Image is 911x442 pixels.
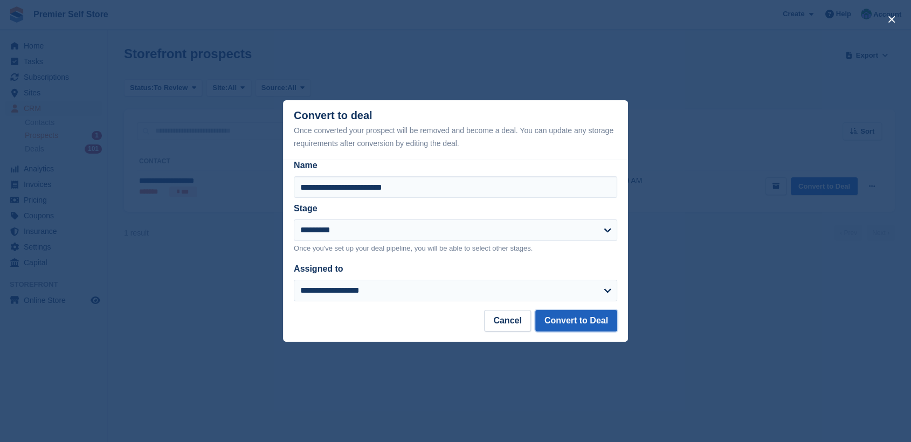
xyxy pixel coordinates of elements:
button: Cancel [484,310,530,331]
p: Once you've set up your deal pipeline, you will be able to select other stages. [294,243,617,254]
div: Once converted your prospect will be removed and become a deal. You can update any storage requir... [294,124,617,150]
button: close [883,11,900,28]
label: Name [294,159,617,172]
label: Stage [294,204,318,213]
button: Convert to Deal [535,310,617,331]
div: Convert to deal [294,109,617,150]
label: Assigned to [294,264,343,273]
